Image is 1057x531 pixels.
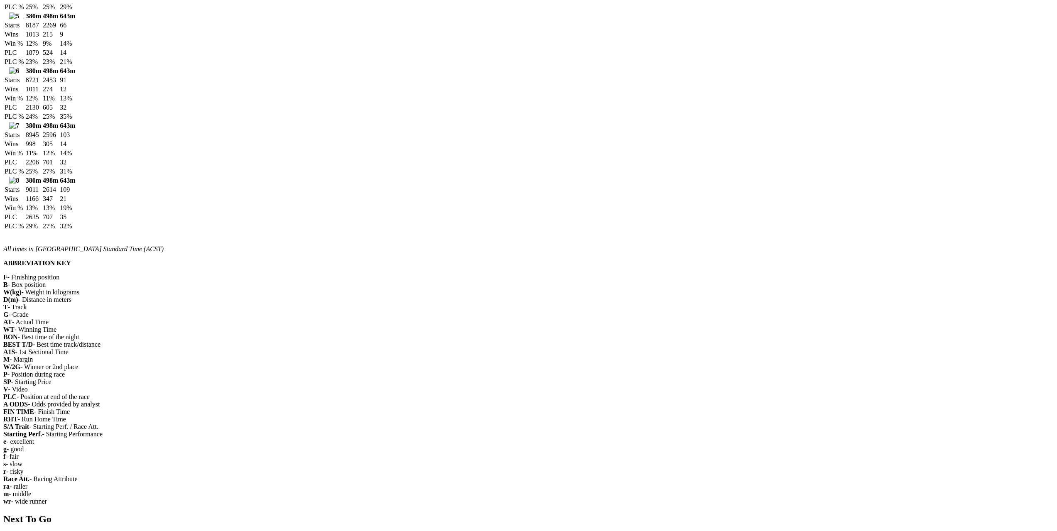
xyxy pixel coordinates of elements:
div: - Weight in kilograms [3,289,1054,296]
td: 14% [59,39,76,48]
td: 23% [42,58,59,66]
td: 9% [42,39,59,48]
td: 1011 [25,85,42,93]
b: PLC [3,393,17,400]
div: - Position during race [3,371,1054,378]
td: 91 [59,76,76,84]
th: 498m [42,176,59,185]
b: FIN TIME [3,408,34,415]
td: 31% [59,167,76,176]
b: ABBREVIATION KEY [3,259,71,267]
div: - Winner or 2nd place [3,363,1054,371]
td: Wins [4,195,25,203]
td: 29% [25,222,42,230]
div: - Best time track/distance [3,341,1054,348]
th: 498m [42,67,59,75]
div: - excellent [3,438,1054,445]
b: S/A Trait [3,423,29,430]
td: 9011 [25,186,42,194]
div: - Track [3,303,1054,311]
b: g [3,445,7,453]
td: 27% [42,167,59,176]
td: 2269 [42,21,59,29]
td: 524 [42,49,59,57]
th: 380m [25,67,42,75]
td: PLC [4,158,25,166]
div: - Winning Time [3,326,1054,333]
td: PLC [4,49,25,57]
td: 8187 [25,21,42,29]
td: Win % [4,39,25,48]
div: - Best time of the night [3,333,1054,341]
td: 35 [59,213,76,221]
td: Win % [4,149,25,157]
td: Starts [4,76,25,84]
b: SP [3,378,11,385]
div: - Starting Price [3,378,1054,386]
td: 11% [25,149,42,157]
td: 13% [25,204,42,212]
b: W/2G [3,363,20,370]
b: P [3,371,7,378]
td: 8945 [25,131,42,139]
td: 32% [59,222,76,230]
td: 701 [42,158,59,166]
th: 380m [25,122,42,130]
td: Wins [4,140,25,148]
td: 14 [59,140,76,148]
td: 274 [42,85,59,93]
b: W(kg) [3,289,22,296]
th: 380m [25,176,42,185]
b: m [3,490,9,497]
b: RHT [3,416,18,423]
div: - Distance in meters [3,296,1054,303]
b: A ODDS [3,401,28,408]
b: Starting Perf. [3,431,42,438]
div: - railer [3,483,1054,490]
b: BON [3,333,18,340]
td: PLC % [4,58,25,66]
td: 1013 [25,30,42,39]
th: 643m [59,122,76,130]
div: - fair [3,453,1054,460]
b: r [3,468,6,475]
td: 2614 [42,186,59,194]
b: e [3,438,6,445]
td: 27% [42,222,59,230]
div: - Starting Perf. / Race Att. [3,423,1054,431]
b: B [3,281,8,288]
b: T [3,303,8,311]
td: 2130 [25,103,42,112]
b: AT [3,318,12,325]
div: - middle [3,490,1054,498]
td: 35% [59,113,76,121]
div: - Box position [3,281,1054,289]
td: 2453 [42,76,59,84]
b: V [3,386,8,393]
td: 347 [42,195,59,203]
div: - Finish Time [3,408,1054,416]
td: PLC [4,213,25,221]
td: 25% [42,3,59,11]
b: wr [3,498,11,505]
td: 14% [59,149,76,157]
div: - Actual Time [3,318,1054,326]
div: - 1st Sectional Time [3,348,1054,356]
td: 21 [59,195,76,203]
th: 643m [59,176,76,185]
img: 8 [9,177,19,184]
td: 9 [59,30,76,39]
b: G [3,311,8,318]
td: Wins [4,85,25,93]
b: ra [3,483,10,490]
div: - Run Home Time [3,416,1054,423]
b: s [3,460,6,467]
td: 215 [42,30,59,39]
td: PLC [4,103,25,112]
td: 12% [25,39,42,48]
td: 25% [42,113,59,121]
div: - wide runner [3,498,1054,505]
td: 66 [59,21,76,29]
div: - Position at end of the race [3,393,1054,401]
td: PLC % [4,167,25,176]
